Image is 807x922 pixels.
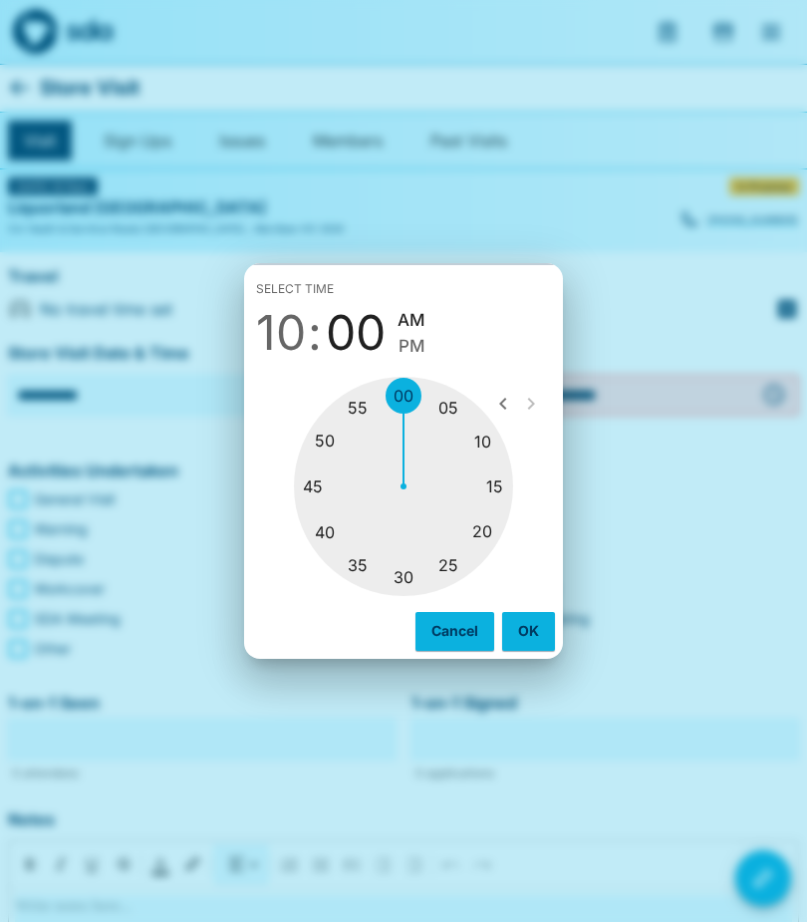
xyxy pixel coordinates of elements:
[483,384,523,424] button: open previous view
[502,612,555,650] button: OK
[326,305,386,361] button: 00
[308,305,322,361] span: :
[398,333,425,360] button: PM
[398,307,425,334] button: AM
[399,333,425,360] span: PM
[256,273,334,305] span: Select time
[256,305,306,361] button: 10
[415,612,494,650] button: Cancel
